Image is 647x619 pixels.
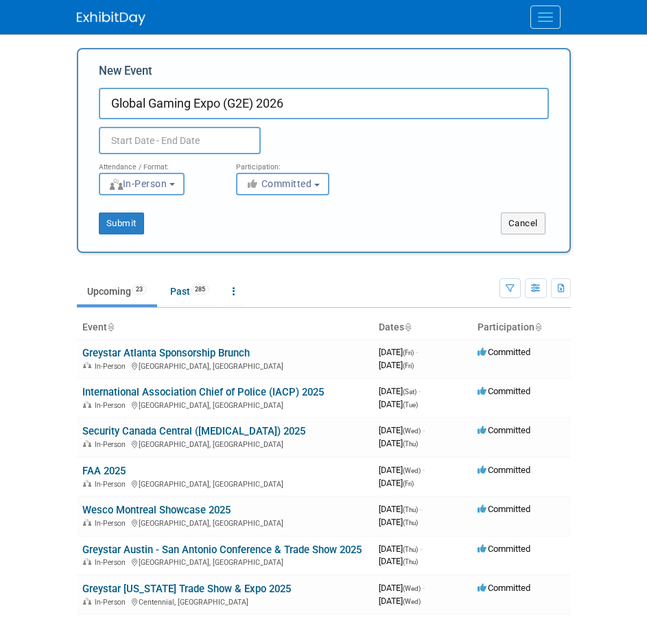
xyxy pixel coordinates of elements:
span: Committed [246,178,312,189]
div: [GEOGRAPHIC_DATA], [GEOGRAPHIC_DATA] [82,438,368,449]
span: [DATE] [379,386,421,396]
button: Menu [530,5,561,29]
span: Committed [478,386,530,396]
div: [GEOGRAPHIC_DATA], [GEOGRAPHIC_DATA] [82,360,368,371]
span: (Wed) [403,427,421,435]
button: Committed [236,173,329,195]
div: Participation: [236,154,353,172]
div: [GEOGRAPHIC_DATA], [GEOGRAPHIC_DATA] [82,478,368,489]
span: (Thu) [403,440,418,448]
span: In-Person [95,558,130,567]
span: - [420,504,422,514]
button: In-Person [99,173,185,195]
span: (Tue) [403,401,418,409]
span: (Fri) [403,480,414,487]
label: New Event [99,63,152,84]
a: Sort by Start Date [404,321,411,332]
span: [DATE] [379,583,425,593]
span: - [419,386,421,396]
a: Wesco Montreal Showcase 2025 [82,504,231,516]
div: Attendance / Format: [99,154,215,172]
th: Participation [472,316,571,339]
span: (Fri) [403,349,414,356]
th: Event [77,316,373,339]
span: - [423,465,425,475]
span: Committed [478,504,530,514]
div: [GEOGRAPHIC_DATA], [GEOGRAPHIC_DATA] [82,399,368,410]
span: In-Person [95,362,130,371]
div: [GEOGRAPHIC_DATA], [GEOGRAPHIC_DATA] [82,556,368,567]
span: Committed [478,465,530,475]
span: (Thu) [403,558,418,566]
span: (Thu) [403,546,418,553]
img: ExhibitDay [77,12,145,25]
a: Security Canada Central ([MEDICAL_DATA]) 2025 [82,425,305,437]
span: - [416,347,418,357]
span: [DATE] [379,465,425,475]
span: (Wed) [403,585,421,592]
span: (Sat) [403,388,416,396]
div: [GEOGRAPHIC_DATA], [GEOGRAPHIC_DATA] [82,517,368,528]
span: - [420,544,422,554]
img: In-Person Event [83,440,91,447]
span: (Wed) [403,467,421,474]
span: [DATE] [379,425,425,435]
th: Dates [373,316,472,339]
img: In-Person Event [83,519,91,526]
span: In-Person [95,401,130,410]
span: In-Person [108,178,167,189]
div: Centennial, [GEOGRAPHIC_DATA] [82,596,368,607]
span: [DATE] [379,556,418,566]
span: In-Person [95,598,130,607]
span: - [423,583,425,593]
a: Greystar Austin - San Antonio Conference & Trade Show 2025 [82,544,362,556]
span: [DATE] [379,517,418,527]
img: In-Person Event [83,362,91,369]
button: Cancel [501,213,545,234]
span: - [423,425,425,435]
img: In-Person Event [83,598,91,605]
input: Name of Trade Show / Conference [99,88,549,119]
span: In-Person [95,440,130,449]
span: 285 [191,284,209,295]
span: [DATE] [379,347,418,357]
span: (Fri) [403,362,414,369]
button: Submit [99,213,144,234]
a: International Association Chief of Police (IACP) 2025 [82,386,324,398]
span: [DATE] [379,478,414,488]
a: Greystar Atlanta Sponsorship Brunch [82,347,250,359]
span: [DATE] [379,596,421,606]
img: In-Person Event [83,558,91,565]
a: Upcoming23 [77,278,157,304]
span: [DATE] [379,504,422,514]
input: Start Date - End Date [99,127,261,154]
a: Sort by Participation Type [534,321,541,332]
span: In-Person [95,519,130,528]
a: FAA 2025 [82,465,126,477]
span: (Wed) [403,598,421,605]
a: Past285 [160,278,220,304]
span: [DATE] [379,544,422,554]
img: In-Person Event [83,401,91,408]
span: Committed [478,347,530,357]
a: Greystar [US_STATE] Trade Show & Expo 2025 [82,583,291,595]
span: Committed [478,544,530,554]
a: Sort by Event Name [107,321,114,332]
span: [DATE] [379,399,418,409]
span: Committed [478,425,530,435]
span: [DATE] [379,360,414,370]
span: (Thu) [403,506,418,513]
span: 23 [132,284,147,295]
span: In-Person [95,480,130,489]
span: (Thu) [403,519,418,526]
span: [DATE] [379,438,418,448]
span: Committed [478,583,530,593]
img: In-Person Event [83,480,91,487]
